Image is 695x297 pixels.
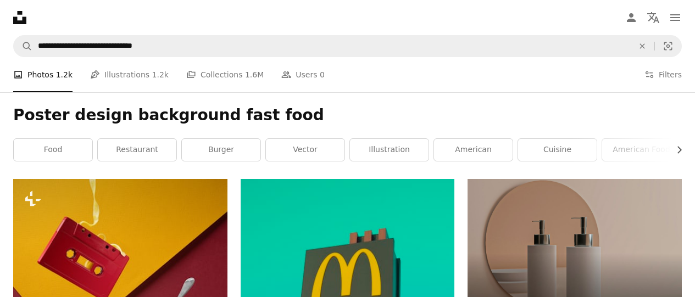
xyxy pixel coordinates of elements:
button: Language [642,7,664,29]
button: scroll list to the right [669,139,682,161]
span: 0 [320,69,325,81]
a: vector [266,139,344,161]
a: Collections 1.6M [186,57,264,92]
a: Log in / Sign up [620,7,642,29]
a: cuisine [518,139,597,161]
button: Clear [630,36,654,57]
a: burger [182,139,260,161]
button: Filters [644,57,682,92]
button: Search Unsplash [14,36,32,57]
a: food [14,139,92,161]
a: american food [602,139,681,161]
span: 1.6M [245,69,264,81]
h1: Poster design background fast food [13,105,682,125]
a: restaurant [98,139,176,161]
a: Users 0 [281,57,325,92]
a: illustration [350,139,429,161]
a: american [434,139,513,161]
button: Visual search [655,36,681,57]
span: 1.2k [152,69,169,81]
button: Menu [664,7,686,29]
a: Illustrations 1.2k [90,57,169,92]
a: Home — Unsplash [13,11,26,24]
form: Find visuals sitewide [13,35,682,57]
